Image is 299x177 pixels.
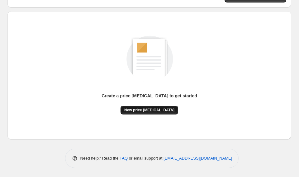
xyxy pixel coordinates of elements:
a: FAQ [120,156,128,161]
span: New price [MEDICAL_DATA] [124,108,174,113]
span: Need help? Read the [80,156,120,161]
span: or email support at [128,156,164,161]
button: New price [MEDICAL_DATA] [121,106,178,114]
a: [EMAIL_ADDRESS][DOMAIN_NAME] [164,156,232,161]
p: Create a price [MEDICAL_DATA] to get started [102,93,197,99]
